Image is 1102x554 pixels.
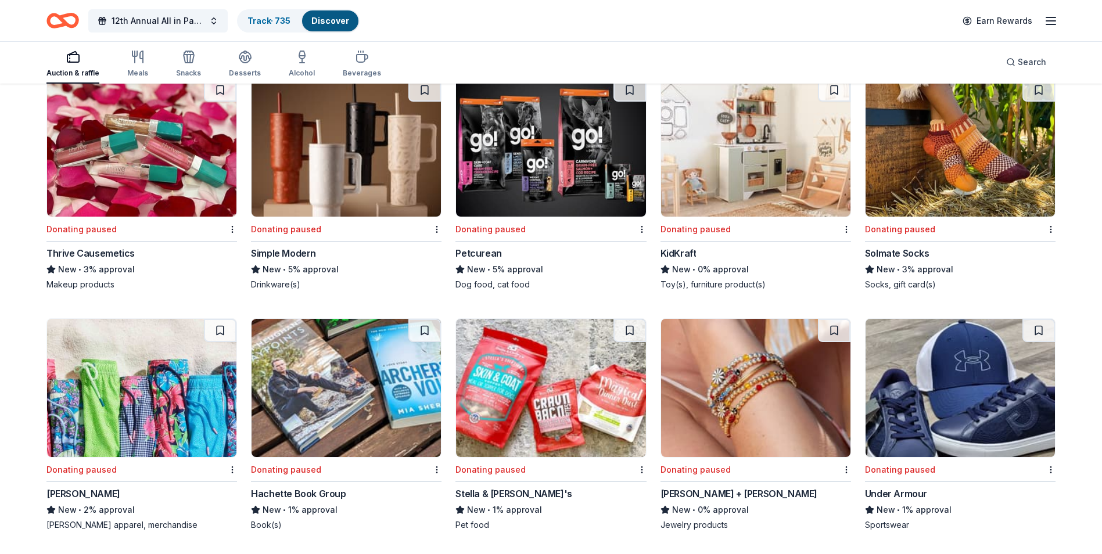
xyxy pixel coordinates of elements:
[46,69,99,78] div: Auction & raffle
[661,463,731,477] div: Donating paused
[672,262,691,276] span: New
[455,463,526,477] div: Donating paused
[661,262,851,276] div: 0% approval
[46,279,237,290] div: Makeup products
[263,262,281,276] span: New
[455,262,646,276] div: 5% approval
[866,78,1055,217] img: Image for Solmate Socks
[661,503,851,517] div: 0% approval
[877,262,895,276] span: New
[455,222,526,236] div: Donating paused
[78,265,81,274] span: •
[692,265,695,274] span: •
[251,487,346,501] div: Hachette Book Group
[127,69,148,78] div: Meals
[176,69,201,78] div: Snacks
[661,222,731,236] div: Donating paused
[263,503,281,517] span: New
[1018,55,1046,69] span: Search
[58,262,77,276] span: New
[252,78,441,217] img: Image for Simple Modern
[251,246,316,260] div: Simple Modern
[343,69,381,78] div: Beverages
[661,487,817,501] div: [PERSON_NAME] + [PERSON_NAME]
[661,246,697,260] div: KidKraft
[488,505,491,515] span: •
[456,78,645,217] img: Image for Petcurean
[78,505,81,515] span: •
[289,45,315,84] button: Alcohol
[865,519,1056,531] div: Sportswear
[997,51,1056,74] button: Search
[127,45,148,84] button: Meals
[46,318,237,531] a: Image for Vineyard VinesDonating paused[PERSON_NAME]New•2% approval[PERSON_NAME] apparel, merchan...
[289,69,315,78] div: Alcohol
[455,279,646,290] div: Dog food, cat food
[672,503,691,517] span: New
[455,503,646,517] div: 1% approval
[251,279,441,290] div: Drinkware(s)
[46,487,120,501] div: [PERSON_NAME]
[343,45,381,84] button: Beverages
[661,78,850,217] img: Image for KidKraft
[865,318,1056,531] a: Image for Under ArmourDonating pausedUnder ArmourNew•1% approvalSportswear
[229,69,261,78] div: Desserts
[661,319,850,457] img: Image for Luca + Danni
[661,78,851,290] a: Image for KidKraftDonating pausedKidKraftNew•0% approvalToy(s), furniture product(s)
[956,10,1039,31] a: Earn Rewards
[661,318,851,531] a: Image for Luca + DanniDonating paused[PERSON_NAME] + [PERSON_NAME]New•0% approvalJewelry products
[661,279,851,290] div: Toy(s), furniture product(s)
[455,487,572,501] div: Stella & [PERSON_NAME]'s
[455,246,501,260] div: Petcurean
[455,318,646,531] a: Image for Stella & Chewy'sDonating pausedStella & [PERSON_NAME]'sNew•1% approvalPet food
[311,16,349,26] a: Discover
[865,262,1056,276] div: 3% approval
[47,78,236,217] img: Image for Thrive Causemetics
[251,222,321,236] div: Donating paused
[865,279,1056,290] div: Socks, gift card(s)
[692,505,695,515] span: •
[283,265,286,274] span: •
[176,45,201,84] button: Snacks
[456,319,645,457] img: Image for Stella & Chewy's
[58,503,77,517] span: New
[88,9,228,33] button: 12th Annual All in Paddle Raffle
[897,505,900,515] span: •
[865,503,1056,517] div: 1% approval
[229,45,261,84] button: Desserts
[46,7,79,34] a: Home
[251,318,441,531] a: Image for Hachette Book GroupDonating pausedHachette Book GroupNew•1% approvalBook(s)
[251,78,441,290] a: Image for Simple ModernDonating pausedSimple ModernNew•5% approvalDrinkware(s)
[865,487,927,501] div: Under Armour
[237,9,360,33] button: Track· 735Discover
[283,505,286,515] span: •
[865,78,1056,290] a: Image for Solmate SocksDonating pausedSolmate SocksNew•3% approvalSocks, gift card(s)
[877,503,895,517] span: New
[251,262,441,276] div: 5% approval
[46,246,135,260] div: Thrive Causemetics
[488,265,491,274] span: •
[251,503,441,517] div: 1% approval
[251,519,441,531] div: Book(s)
[47,319,236,457] img: Image for Vineyard Vines
[46,503,237,517] div: 2% approval
[46,45,99,84] button: Auction & raffle
[46,262,237,276] div: 3% approval
[467,262,486,276] span: New
[866,319,1055,457] img: Image for Under Armour
[46,519,237,531] div: [PERSON_NAME] apparel, merchandise
[112,14,204,28] span: 12th Annual All in Paddle Raffle
[865,463,935,477] div: Donating paused
[467,503,486,517] span: New
[897,265,900,274] span: •
[247,16,290,26] a: Track· 735
[46,78,237,290] a: Image for Thrive CausemeticsDonating pausedThrive CausemeticsNew•3% approvalMakeup products
[252,319,441,457] img: Image for Hachette Book Group
[865,246,929,260] div: Solmate Socks
[251,463,321,477] div: Donating paused
[46,463,117,477] div: Donating paused
[455,519,646,531] div: Pet food
[46,222,117,236] div: Donating paused
[865,222,935,236] div: Donating paused
[661,519,851,531] div: Jewelry products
